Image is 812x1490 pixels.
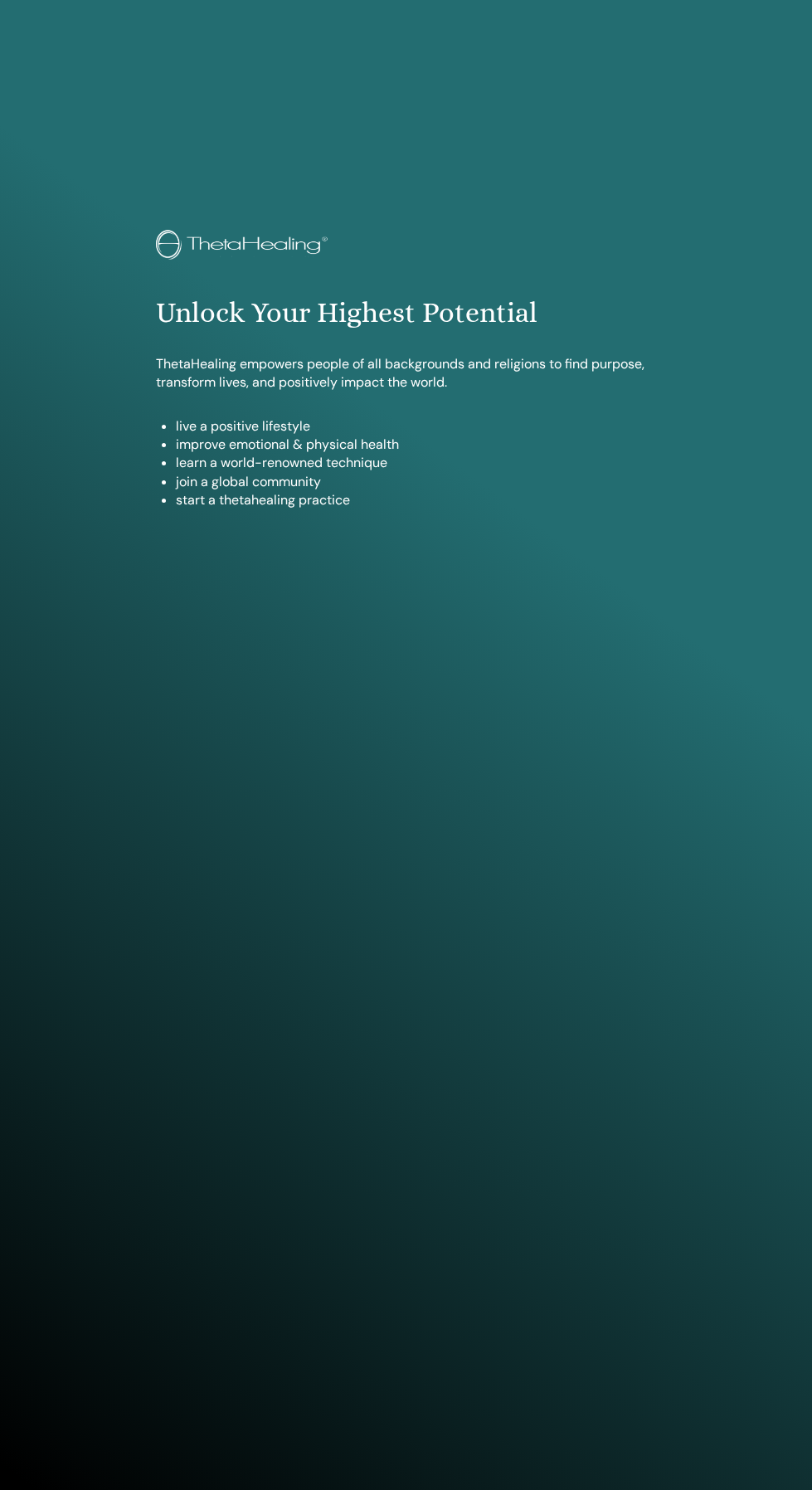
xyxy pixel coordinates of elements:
li: improve emotional & physical health [176,436,656,454]
p: ThetaHealing empowers people of all backgrounds and religions to find purpose, transform lives, a... [156,355,656,392]
li: learn a world-renowned technique [176,454,656,472]
li: live a positive lifestyle [176,417,656,436]
li: join a global community [176,473,656,491]
li: start a thetahealing practice [176,491,656,509]
h1: Unlock Your Highest Potential [156,296,656,330]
